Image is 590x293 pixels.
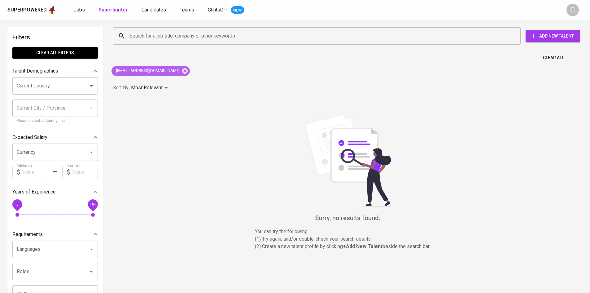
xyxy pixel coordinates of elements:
span: [EMAIL_ADDRESS][DOMAIN_NAME] [111,68,183,74]
div: Most Relevant [131,82,170,94]
a: Candidates [142,6,167,14]
input: Value [22,166,48,178]
span: Clear All filters [17,49,93,57]
span: Jobs [74,7,85,13]
span: 10+ [90,202,96,206]
button: Clear All filters [12,47,98,59]
img: app logo [48,5,56,15]
button: Open [87,82,96,90]
button: Open [87,245,96,254]
div: [EMAIL_ADDRESS][DOMAIN_NAME] [111,66,190,76]
span: NEW [231,7,244,13]
h6: Filters [12,32,98,42]
div: Expected Salary [12,131,98,144]
span: Teams [180,7,194,13]
p: Expected Salary [12,134,47,141]
p: Talent Demographics [12,67,58,75]
p: Please select a Country first [17,118,94,124]
span: Candidates [142,7,166,13]
div: Years of Experience [12,186,98,198]
input: Value [72,166,98,178]
b: Superhunter [98,7,128,13]
div: Requirements [12,228,98,241]
div: G [566,4,579,16]
p: (1) Try again, and/or double-check your search details, [255,235,441,243]
p: Sort By [113,84,129,91]
p: You can try the following : [255,228,441,235]
button: Clear All [540,52,566,64]
a: GlintsGPT NEW [208,6,244,14]
a: Superhunter [98,6,129,14]
span: Add New Talent [531,32,575,40]
img: file_searching.svg [301,113,394,206]
b: + Add New Talent [343,243,382,249]
p: Years of Experience [12,188,56,196]
button: Open [87,148,96,157]
a: Jobs [74,6,86,14]
span: 0 [16,202,18,206]
p: Most Relevant [131,84,163,91]
a: Superpoweredapp logo [7,5,56,15]
p: (2) Create a new talent profile by clicking beside the search bar. [255,243,441,250]
span: Clear All [543,54,564,62]
h6: Sorry, no results found. [113,213,583,223]
p: Requirements [12,231,43,238]
button: Add New Talent [526,30,580,42]
button: Open [87,267,96,276]
span: GlintsGPT [208,7,229,13]
div: Talent Demographics [12,65,98,77]
a: Teams [180,6,195,14]
div: Superpowered [7,7,47,14]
